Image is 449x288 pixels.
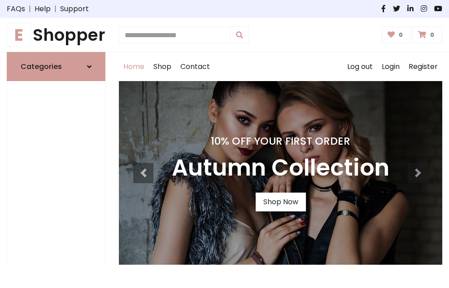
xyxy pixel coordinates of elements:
a: Contact [176,52,214,81]
a: Categories [7,52,105,81]
span: | [25,4,35,14]
a: Login [377,52,404,81]
h3: Autumn Collection [172,155,389,182]
a: Home [119,52,149,81]
span: | [51,4,60,14]
span: 0 [428,31,436,39]
a: Shop Now [256,193,306,211]
a: FAQs [7,4,25,14]
a: 0 [412,26,442,43]
h1: Shopper [7,25,105,45]
a: Register [404,52,442,81]
a: Support [60,4,89,14]
h6: Categories [21,62,62,71]
span: E [7,23,31,47]
a: Log out [343,52,377,81]
a: EShopper [7,25,105,45]
a: 0 [382,26,411,43]
a: Shop [149,52,176,81]
a: Help [35,4,51,14]
h4: 10% Off Your First Order [172,135,389,147]
span: 0 [397,31,405,39]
